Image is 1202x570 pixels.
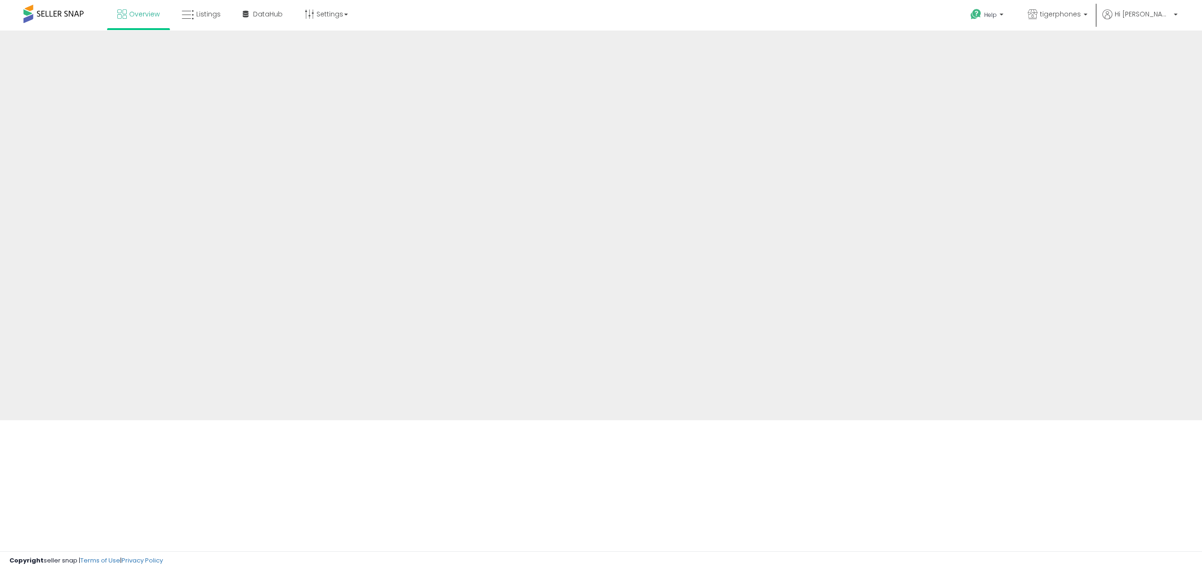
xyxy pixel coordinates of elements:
span: DataHub [253,9,283,19]
a: Hi [PERSON_NAME] [1102,9,1178,31]
a: Help [963,1,1013,31]
span: tigerphones [1040,9,1081,19]
span: Overview [129,9,160,19]
span: Hi [PERSON_NAME] [1115,9,1171,19]
span: Listings [196,9,221,19]
i: Get Help [970,8,982,20]
span: Help [984,11,997,19]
